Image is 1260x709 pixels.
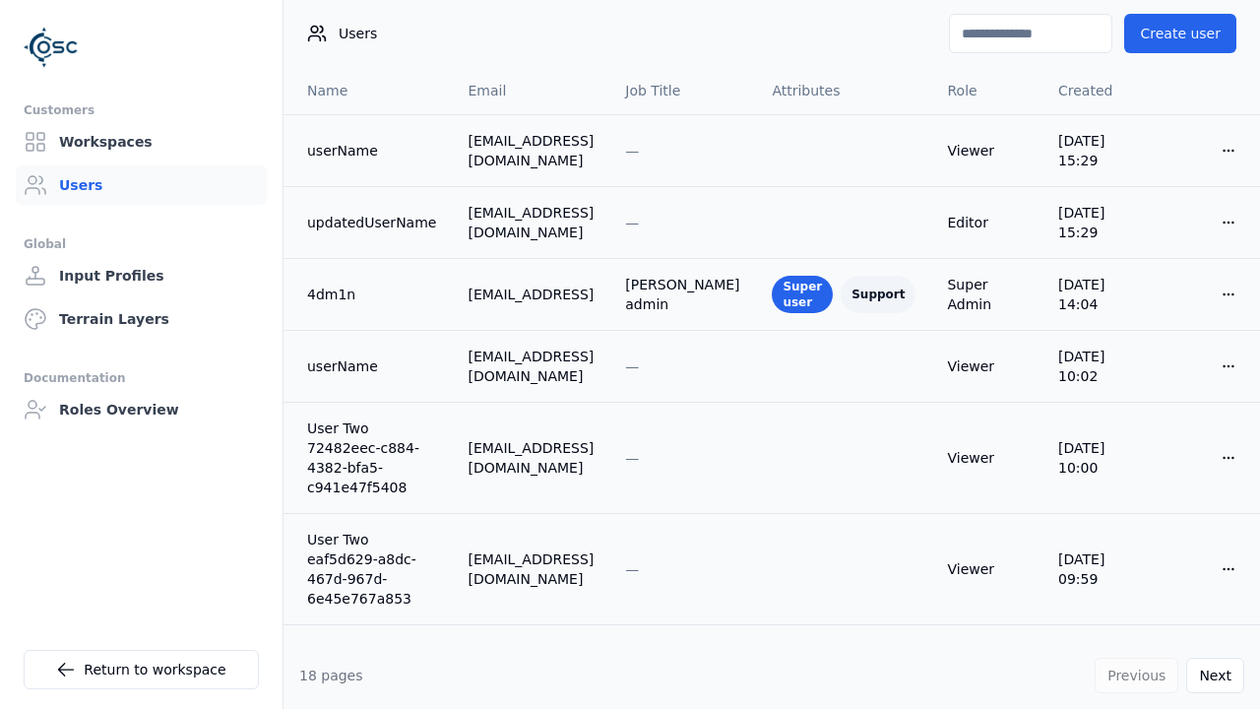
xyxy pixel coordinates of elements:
a: Input Profiles [16,256,267,295]
a: Terrain Layers [16,299,267,339]
th: Role [931,67,1042,114]
div: Viewer [947,559,1027,579]
div: [EMAIL_ADDRESS][DOMAIN_NAME] [468,549,594,589]
span: — [625,358,639,374]
th: Job Title [609,67,756,114]
span: — [625,561,639,577]
a: 4dm1n [307,285,436,304]
button: Next [1186,658,1244,693]
a: Roles Overview [16,390,267,429]
div: Global [24,232,259,256]
th: Name [283,67,452,114]
div: Editor [947,213,1027,232]
a: Users [16,165,267,205]
th: Email [452,67,609,114]
div: Viewer [947,356,1027,376]
a: User Two 72482eec-c884-4382-bfa5-c941e47f5408 [307,419,436,497]
div: Support [841,276,915,313]
a: updatedUserName [307,213,436,232]
span: Users [339,24,377,43]
a: userName [307,141,436,161]
div: [EMAIL_ADDRESS][DOMAIN_NAME] [468,131,594,170]
span: — [625,450,639,466]
div: [PERSON_NAME] admin [625,275,740,314]
div: Super Admin [947,275,1027,314]
div: [EMAIL_ADDRESS][DOMAIN_NAME] [468,203,594,242]
div: [DATE] 15:29 [1058,203,1142,242]
div: Documentation [24,366,259,390]
div: [DATE] 10:00 [1058,438,1142,478]
div: [DATE] 10:02 [1058,347,1142,386]
div: [EMAIL_ADDRESS][DOMAIN_NAME] [468,347,594,386]
div: [EMAIL_ADDRESS] [468,285,594,304]
button: Create user [1124,14,1236,53]
th: Attributes [756,67,931,114]
div: Customers [24,98,259,122]
div: Viewer [947,141,1027,161]
span: — [625,215,639,230]
a: userName [307,356,436,376]
a: Return to workspace [24,650,259,689]
a: User Two eaf5d629-a8dc-467d-967d-6e45e767a853 [307,530,436,609]
span: 18 pages [299,668,363,683]
div: Super user [772,276,833,313]
div: [DATE] 09:59 [1058,549,1142,589]
div: [DATE] 14:04 [1058,275,1142,314]
span: — [625,143,639,159]
th: Created [1042,67,1158,114]
img: Logo [24,20,79,75]
div: [DATE] 15:29 [1058,131,1142,170]
a: Workspaces [16,122,267,161]
div: Viewer [947,448,1027,468]
div: [EMAIL_ADDRESS][DOMAIN_NAME] [468,438,594,478]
